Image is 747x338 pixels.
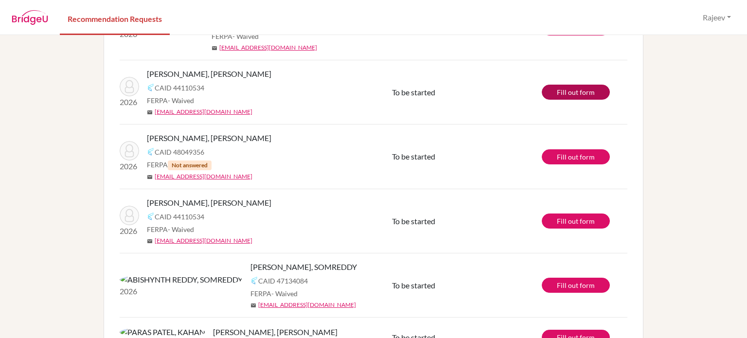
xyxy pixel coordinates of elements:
span: Not answered [168,160,212,170]
img: Common App logo [147,84,155,91]
span: CAID 47134084 [258,276,308,286]
a: [EMAIL_ADDRESS][DOMAIN_NAME] [155,172,252,181]
img: GAUTAMBHAI PATEL, KARAN [120,206,139,225]
span: To be started [392,152,435,161]
a: Recommendation Requests [60,1,170,35]
a: Fill out form [542,149,610,164]
img: PARAS PATEL, KAHAN [120,326,205,338]
span: FERPA [212,31,259,41]
span: [PERSON_NAME], [PERSON_NAME] [147,132,271,144]
a: Fill out form [542,213,610,229]
span: - Waived [271,289,298,298]
span: - Waived [232,32,259,40]
img: ABISHYNTH REDDY, SOMREDDY [120,274,243,285]
span: [PERSON_NAME], [PERSON_NAME] [147,197,271,209]
span: To be started [392,216,435,226]
span: - Waived [168,96,194,105]
a: [EMAIL_ADDRESS][DOMAIN_NAME] [155,107,252,116]
p: 2026 [120,285,243,297]
span: [PERSON_NAME], SOMREDDY [250,261,357,273]
img: BridgeU logo [12,10,48,25]
span: [PERSON_NAME], [PERSON_NAME] [213,326,338,338]
span: mail [147,109,153,115]
span: CAID 44110534 [155,212,204,222]
span: To be started [392,281,435,290]
a: [EMAIL_ADDRESS][DOMAIN_NAME] [219,43,317,52]
span: To be started [392,88,435,97]
span: CAID 48049356 [155,147,204,157]
span: FERPA [147,224,194,234]
p: 2026 [120,160,139,172]
a: [EMAIL_ADDRESS][DOMAIN_NAME] [258,301,356,309]
p: 2026 [120,96,139,108]
span: [PERSON_NAME], [PERSON_NAME] [147,68,271,80]
img: Common App logo [147,213,155,220]
span: mail [250,302,256,308]
span: mail [147,174,153,180]
button: Rajeev [698,8,735,27]
img: Common App logo [147,148,155,156]
img: RAJGOPAL CHOUDARY, CHITTURI [120,141,139,160]
span: mail [212,45,217,51]
span: FERPA [147,160,212,170]
span: - Waived [168,225,194,233]
a: [EMAIL_ADDRESS][DOMAIN_NAME] [155,236,252,245]
span: FERPA [250,288,298,299]
a: Fill out form [542,85,610,100]
img: Common App logo [250,277,258,285]
span: mail [147,238,153,244]
span: CAID 44110534 [155,83,204,93]
span: FERPA [147,95,194,106]
img: GAUTAMBHAI PATEL, KARAN [120,77,139,96]
a: Fill out form [542,278,610,293]
p: 2026 [120,225,139,237]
